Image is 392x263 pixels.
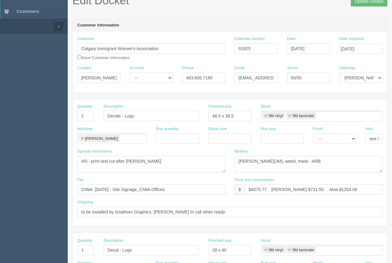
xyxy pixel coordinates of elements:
[261,104,271,110] label: Stock
[77,156,225,173] textarea: 4/0 - print and cut after [PERSON_NAME]
[339,65,355,71] label: Salesrep
[73,19,387,32] header: Customer Information
[235,149,248,154] label: Bindery
[339,36,364,42] label: Date required
[261,126,277,132] label: Run size
[208,238,232,244] label: Finished size
[17,9,39,14] span: Customers
[130,65,144,71] label: Account
[287,65,298,71] label: Terms
[103,238,123,244] label: Description
[313,126,323,132] label: Proof
[261,238,271,244] label: Stock
[235,177,274,183] label: Price and commission
[208,104,232,110] label: Finished size
[292,248,314,252] div: 3M laminate
[77,238,92,244] label: Quantity
[103,104,123,110] label: Description
[235,36,265,42] label: Estimate number
[292,114,314,118] div: 3M laminate
[269,114,283,118] div: 3M vinyl
[77,65,91,71] label: Contact
[77,149,112,154] label: Special instructions
[77,36,225,61] div: Save Customer Information
[182,65,194,71] label: Phone
[77,199,93,205] label: Shipping
[85,137,118,141] div: [PERSON_NAME]
[77,104,92,110] label: Quantity
[269,248,283,252] div: 3M vinyl
[77,43,225,54] input: Enter customer name
[77,126,92,132] label: Machine
[235,184,245,195] div: $
[77,36,95,42] label: Customer
[235,156,383,173] textarea: [PERSON_NAME](3M), weed, mask - ARB
[287,36,295,42] label: Date
[156,126,178,132] label: Run quantity
[77,177,84,183] label: File
[366,126,373,132] label: Inks
[208,126,227,132] label: Sheet size
[234,65,244,71] label: Email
